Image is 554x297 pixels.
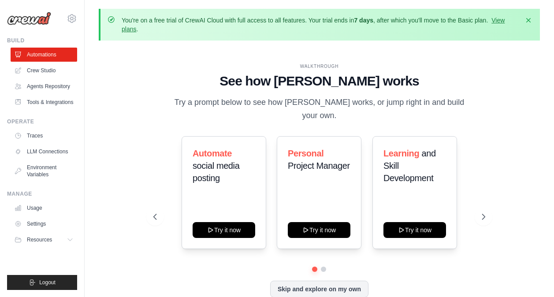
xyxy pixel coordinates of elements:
a: Environment Variables [11,160,77,182]
span: Project Manager [288,161,350,171]
a: Usage [11,201,77,215]
a: Automations [11,48,77,62]
div: WALKTHROUGH [153,63,485,70]
span: social media posting [193,161,239,183]
span: Learning [383,148,419,158]
span: Resources [27,236,52,243]
span: Personal [288,148,323,158]
img: Logo [7,12,51,25]
div: Build [7,37,77,44]
button: Try it now [288,222,350,238]
a: Crew Studio [11,63,77,78]
a: LLM Connections [11,145,77,159]
h1: See how [PERSON_NAME] works [153,73,485,89]
button: Logout [7,275,77,290]
button: Try it now [193,222,255,238]
span: and Skill Development [383,148,436,183]
a: Agents Repository [11,79,77,93]
div: Manage [7,190,77,197]
p: Try a prompt below to see how [PERSON_NAME] works, or jump right in and build your own. [171,96,467,122]
button: Resources [11,233,77,247]
span: Automate [193,148,232,158]
span: Logout [39,279,56,286]
a: Traces [11,129,77,143]
button: Try it now [383,222,446,238]
strong: 7 days [354,17,373,24]
a: Settings [11,217,77,231]
p: You're on a free trial of CrewAI Cloud with full access to all features. Your trial ends in , aft... [122,16,519,33]
div: Operate [7,118,77,125]
a: Tools & Integrations [11,95,77,109]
